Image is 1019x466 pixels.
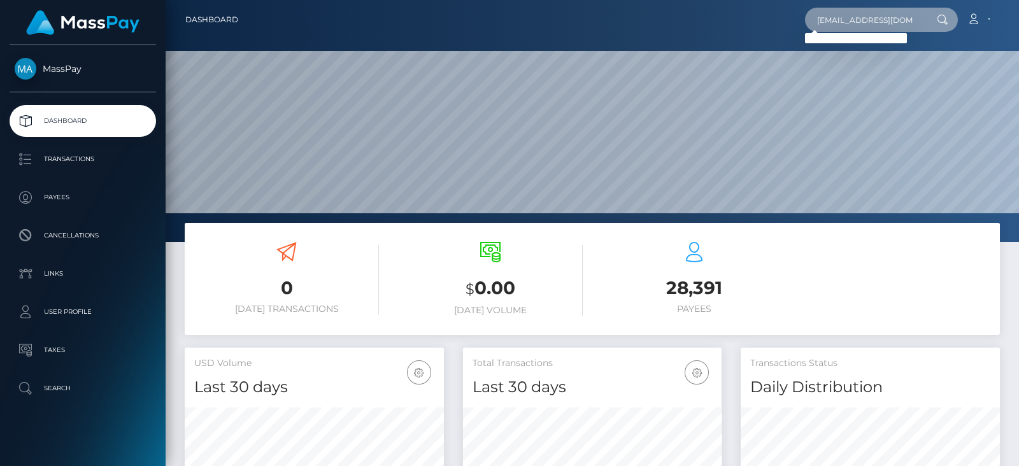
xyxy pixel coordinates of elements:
p: Dashboard [15,111,151,131]
a: Dashboard [10,105,156,137]
input: Search... [805,8,925,32]
p: Search [15,379,151,398]
h4: Last 30 days [473,376,713,399]
h3: 28,391 [602,276,787,300]
h5: Total Transactions [473,357,713,370]
h5: USD Volume [194,357,434,370]
img: MassPay Logo [26,10,139,35]
h6: [DATE] Volume [398,305,583,316]
h5: Transactions Status [750,357,990,370]
h6: [DATE] Transactions [194,304,379,314]
h3: 0.00 [398,276,583,302]
a: Payees [10,181,156,213]
p: Cancellations [15,226,151,245]
a: Search [10,372,156,404]
p: Transactions [15,150,151,169]
small: $ [466,280,474,298]
a: Links [10,258,156,290]
h4: Last 30 days [194,376,434,399]
h6: Payees [602,304,787,314]
span: MassPay [10,63,156,74]
a: Cancellations [10,220,156,251]
h3: 0 [194,276,379,300]
a: Transactions [10,143,156,175]
h4: Daily Distribution [750,376,990,399]
p: Payees [15,188,151,207]
a: Dashboard [185,6,238,33]
a: Taxes [10,334,156,366]
a: User Profile [10,296,156,328]
img: MassPay [15,58,36,80]
p: Taxes [15,341,151,360]
p: Links [15,264,151,283]
p: User Profile [15,302,151,321]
